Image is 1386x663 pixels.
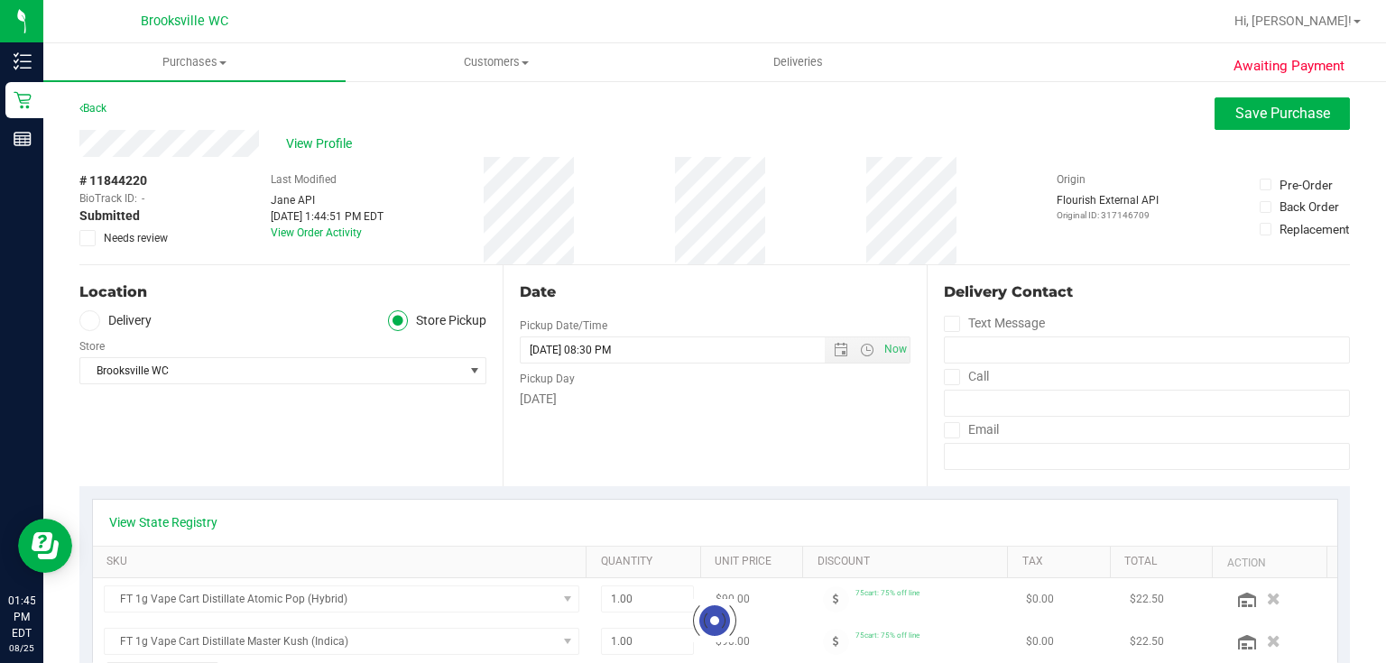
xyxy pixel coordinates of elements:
[1280,198,1339,216] div: Back Order
[520,318,607,334] label: Pickup Date/Time
[944,281,1350,303] div: Delivery Contact
[1057,171,1086,188] label: Origin
[104,230,168,246] span: Needs review
[346,43,648,81] a: Customers
[1057,192,1159,222] div: Flourish External API
[1215,97,1350,130] button: Save Purchase
[520,371,575,387] label: Pickup Day
[648,43,950,81] a: Deliveries
[79,281,486,303] div: Location
[1280,176,1333,194] div: Pre-Order
[944,390,1350,417] input: Format: (999) 999-9999
[825,343,855,357] span: Open the date view
[79,102,106,115] a: Back
[79,310,152,331] label: Delivery
[1234,56,1344,77] span: Awaiting Payment
[43,43,346,81] a: Purchases
[944,336,1350,364] input: Format: (999) 999-9999
[749,54,847,70] span: Deliveries
[43,54,346,70] span: Purchases
[109,513,217,531] a: View State Registry
[106,555,579,569] a: SKU
[142,190,144,207] span: -
[286,134,358,153] span: View Profile
[818,555,1002,569] a: Discount
[271,192,383,208] div: Jane API
[463,358,485,383] span: select
[14,130,32,148] inline-svg: Reports
[80,358,463,383] span: Brooksville WC
[715,555,796,569] a: Unit Price
[271,226,362,239] a: View Order Activity
[8,641,35,655] p: 08/25
[79,338,105,355] label: Store
[14,52,32,70] inline-svg: Inventory
[944,417,999,443] label: Email
[346,54,647,70] span: Customers
[880,336,910,363] span: Set Current date
[79,190,137,207] span: BioTrack ID:
[851,343,882,357] span: Open the time view
[1212,547,1326,579] th: Action
[79,171,147,190] span: # 11844220
[1234,14,1352,28] span: Hi, [PERSON_NAME]!
[79,207,140,226] span: Submitted
[141,14,228,29] span: Brooksville WC
[388,310,487,331] label: Store Pickup
[520,390,910,409] div: [DATE]
[1057,208,1159,222] p: Original ID: 317146709
[1022,555,1104,569] a: Tax
[520,281,910,303] div: Date
[8,593,35,641] p: 01:45 PM EDT
[271,171,337,188] label: Last Modified
[271,208,383,225] div: [DATE] 1:44:51 PM EDT
[14,91,32,109] inline-svg: Retail
[18,519,72,573] iframe: Resource center
[1280,220,1349,238] div: Replacement
[1235,105,1330,122] span: Save Purchase
[1124,555,1206,569] a: Total
[601,555,694,569] a: Quantity
[944,310,1045,336] label: Text Message
[944,364,989,390] label: Call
